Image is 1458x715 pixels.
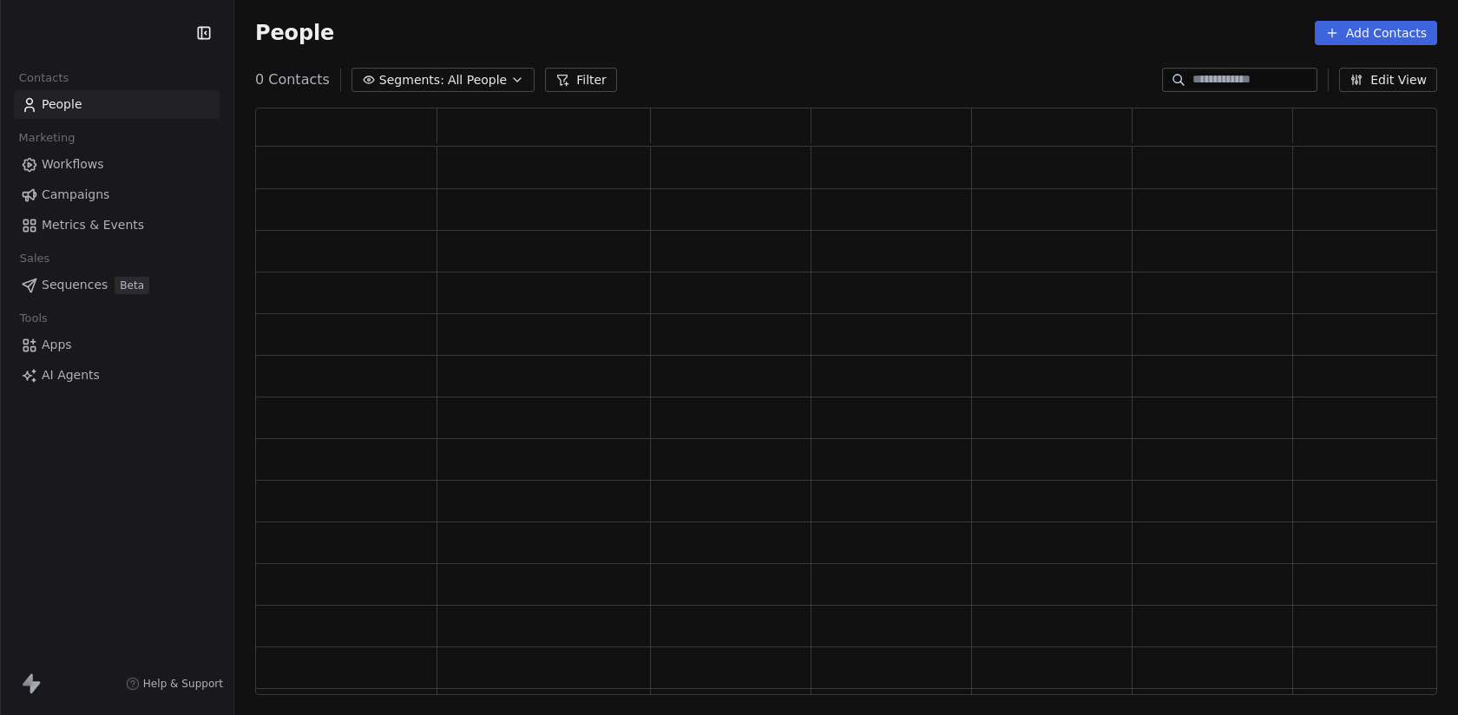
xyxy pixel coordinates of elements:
[256,147,1454,696] div: grid
[11,65,76,91] span: Contacts
[14,361,220,390] a: AI Agents
[1315,21,1437,45] button: Add Contacts
[448,71,507,89] span: All People
[14,180,220,209] a: Campaigns
[545,68,617,92] button: Filter
[1339,68,1437,92] button: Edit View
[42,95,82,114] span: People
[14,150,220,179] a: Workflows
[255,69,330,90] span: 0 Contacts
[126,677,223,691] a: Help & Support
[14,90,220,119] a: People
[11,125,82,151] span: Marketing
[14,331,220,359] a: Apps
[42,216,144,234] span: Metrics & Events
[14,211,220,239] a: Metrics & Events
[255,20,334,46] span: People
[42,155,104,174] span: Workflows
[42,186,109,204] span: Campaigns
[143,677,223,691] span: Help & Support
[379,71,444,89] span: Segments:
[42,336,72,354] span: Apps
[42,366,100,384] span: AI Agents
[14,271,220,299] a: SequencesBeta
[115,277,149,294] span: Beta
[12,305,55,331] span: Tools
[42,276,108,294] span: Sequences
[12,246,57,272] span: Sales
